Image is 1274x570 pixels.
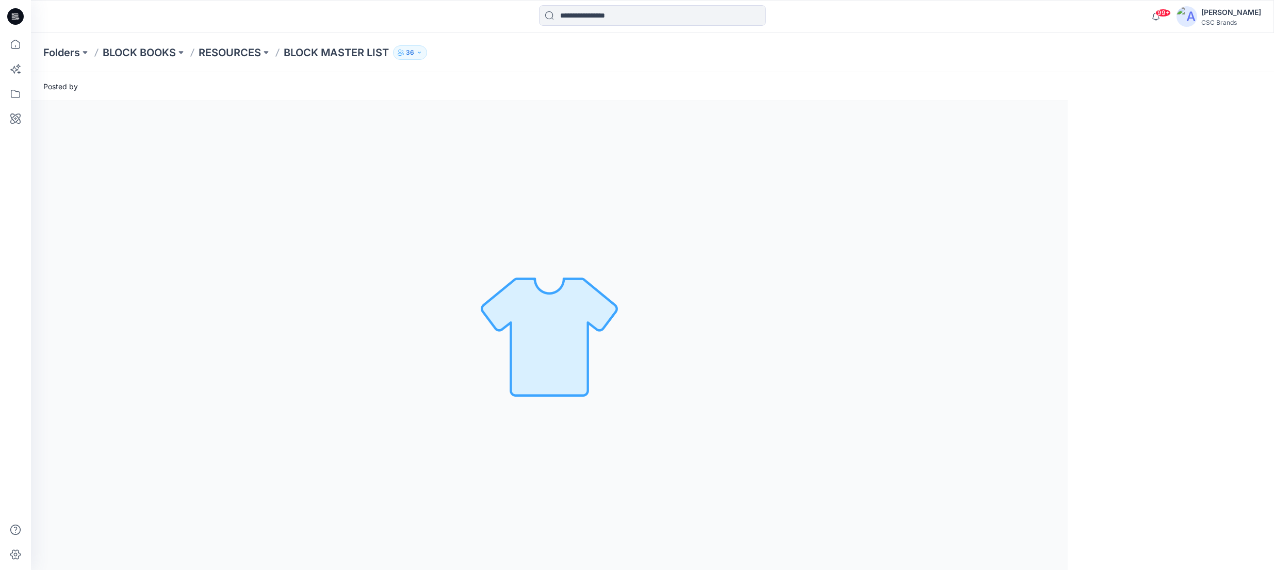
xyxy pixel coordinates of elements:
[406,47,414,58] p: 36
[1201,19,1261,26] div: CSC Brands
[1177,6,1197,27] img: avatar
[1201,6,1261,19] div: [PERSON_NAME]
[393,45,427,60] button: 36
[199,45,261,60] a: RESOURCES
[43,81,78,92] span: Posted by
[284,45,389,60] p: BLOCK MASTER LIST
[477,264,622,408] img: No Outline
[43,45,80,60] a: Folders
[1155,9,1171,17] span: 99+
[103,45,176,60] a: BLOCK BOOKS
